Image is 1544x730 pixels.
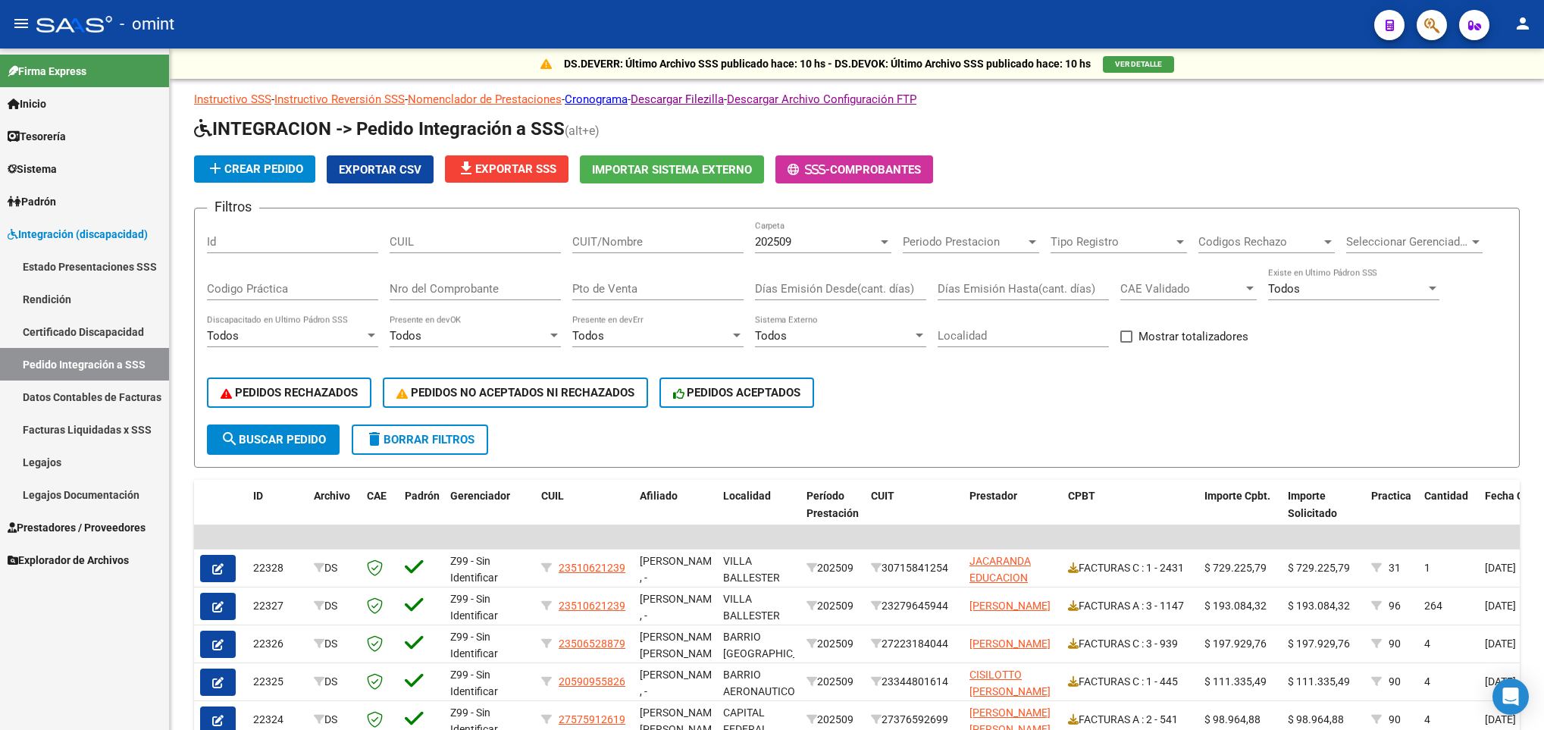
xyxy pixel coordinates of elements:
[253,673,302,691] div: 22325
[559,675,625,688] span: 20590955826
[1424,713,1430,725] span: 4
[396,386,634,399] span: PEDIDOS NO ACEPTADOS NI RECHAZADOS
[247,480,308,547] datatable-header-cell: ID
[1485,600,1516,612] span: [DATE]
[274,92,405,106] a: Instructivo Reversión SSS
[723,669,795,716] span: BARRIO AERONAUTICO ,
[559,638,625,650] span: 23506528879
[1204,675,1267,688] span: $ 111.335,49
[253,490,263,502] span: ID
[405,490,440,502] span: Padrón
[1365,480,1418,547] datatable-header-cell: Practica
[253,635,302,653] div: 22326
[1068,673,1192,691] div: FACTURAS C : 1 - 445
[559,713,625,725] span: 27575912619
[806,711,859,728] div: 202509
[871,490,894,502] span: CUIT
[390,329,421,343] span: Todos
[806,559,859,577] div: 202509
[1204,600,1267,612] span: $ 193.084,32
[565,124,600,138] span: (alt+e)
[314,559,355,577] div: DS
[8,63,86,80] span: Firma Express
[1424,562,1430,574] span: 1
[1389,675,1401,688] span: 90
[755,329,787,343] span: Todos
[564,55,1091,72] p: DS.DEVERR: Último Archivo SSS publicado hace: 10 hs - DS.DEVOK: Último Archivo SSS publicado hace...
[365,433,474,446] span: Borrar Filtros
[1068,490,1095,502] span: CPBT
[1288,490,1337,519] span: Importe Solicitado
[969,555,1031,619] span: JACARANDA EDUCACION ESPECIAL INTEGRAL
[367,490,387,502] span: CAE
[830,163,921,177] span: Comprobantes
[1120,282,1243,296] span: CAE Validado
[194,118,565,139] span: INTEGRACION -> Pedido Integración a SSS
[1103,56,1174,73] button: VER DETALLE
[450,631,498,660] span: Z99 - Sin Identificar
[207,196,259,218] h3: Filtros
[8,226,148,243] span: Integración (discapacidad)
[1062,480,1198,547] datatable-header-cell: CPBT
[221,386,358,399] span: PEDIDOS RECHAZADOS
[723,555,780,584] span: VILLA BALLESTER
[445,155,568,183] button: Exportar SSS
[1389,638,1401,650] span: 90
[1346,235,1469,249] span: Seleccionar Gerenciador
[1485,713,1516,725] span: [DATE]
[8,96,46,112] span: Inicio
[871,597,957,615] div: 23279645944
[1204,638,1267,650] span: $ 197.929,76
[673,386,801,399] span: PEDIDOS ACEPTADOS
[207,425,340,455] button: Buscar Pedido
[559,600,625,612] span: 23510621239
[207,378,371,408] button: PEDIDOS RECHAZADOS
[194,155,315,183] button: Crear Pedido
[1485,562,1516,574] span: [DATE]
[1485,675,1516,688] span: [DATE]
[535,480,634,547] datatable-header-cell: CUIL
[969,600,1051,612] span: [PERSON_NAME]
[327,155,434,183] button: Exportar CSV
[631,92,724,106] a: Descargar Filezilla
[1485,490,1539,502] span: Fecha Cpbt
[207,329,239,343] span: Todos
[1068,711,1192,728] div: FACTURAS A : 2 - 541
[8,193,56,210] span: Padrón
[969,638,1051,650] span: [PERSON_NAME]
[640,631,721,678] span: [PERSON_NAME] [PERSON_NAME] , -
[717,480,800,547] datatable-header-cell: Localidad
[444,480,535,547] datatable-header-cell: Gerenciador
[314,597,355,615] div: DS
[1288,675,1350,688] span: $ 111.335,49
[723,490,771,502] span: Localidad
[1418,480,1479,547] datatable-header-cell: Cantidad
[1198,235,1321,249] span: Codigos Rechazo
[450,490,510,502] span: Gerenciador
[120,8,174,41] span: - omint
[559,562,625,574] span: 23510621239
[365,430,384,448] mat-icon: delete
[450,593,498,622] span: Z99 - Sin Identificar
[580,155,764,183] button: Importar Sistema Externo
[565,92,628,106] a: Cronograma
[1424,600,1442,612] span: 264
[450,669,498,698] span: Z99 - Sin Identificar
[1288,562,1350,574] span: $ 729.225,79
[253,597,302,615] div: 22327
[1389,600,1401,612] span: 96
[253,559,302,577] div: 22328
[865,480,963,547] datatable-header-cell: CUIT
[806,673,859,691] div: 202509
[1051,235,1173,249] span: Tipo Registro
[1424,490,1468,502] span: Cantidad
[903,235,1026,249] span: Periodo Prestacion
[640,555,721,584] span: [PERSON_NAME] , -
[871,673,957,691] div: 23344801614
[871,635,957,653] div: 27223184044
[352,425,488,455] button: Borrar Filtros
[1492,678,1529,715] div: Open Intercom Messenger
[314,711,355,728] div: DS
[383,378,648,408] button: PEDIDOS NO ACEPTADOS NI RECHAZADOS
[314,490,350,502] span: Archivo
